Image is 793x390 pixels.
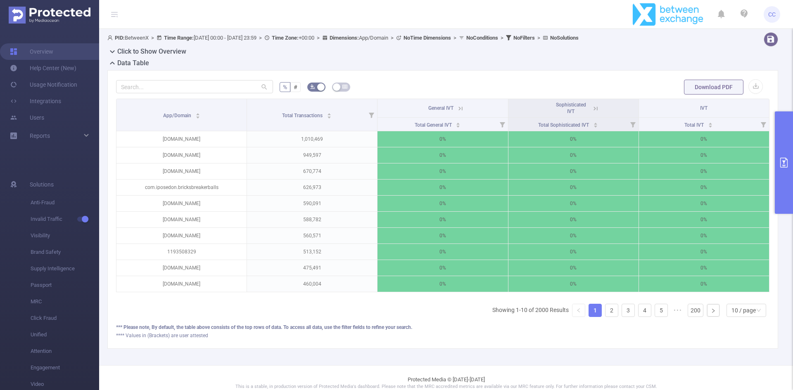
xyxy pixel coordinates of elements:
[639,260,769,276] p: 0%
[639,276,769,292] p: 0%
[708,121,713,124] i: icon: caret-up
[31,277,99,293] span: Passport
[639,228,769,243] p: 0%
[327,112,332,117] div: Sort
[684,122,705,128] span: Total IVT
[116,196,247,211] p: [DOMAIN_NAME]
[30,128,50,144] a: Reports
[116,324,769,331] div: *** Please note, By default, the table above consists of the top rows of data. To access all data...
[688,304,703,317] a: 200
[589,304,602,317] li: 1
[330,35,388,41] span: App/Domain
[498,35,506,41] span: >
[149,35,157,41] span: >
[107,35,579,41] span: BetweenX [DATE] 00:00 - [DATE] 23:59 +00:00
[622,304,635,317] li: 3
[684,80,743,95] button: Download PDF
[327,112,332,114] i: icon: caret-up
[31,244,99,260] span: Brand Safety
[116,180,247,195] p: com.iposedon.bricksbreakerballs
[639,131,769,147] p: 0%
[627,118,639,131] i: Filter menu
[508,196,639,211] p: 0%
[456,121,461,126] div: Sort
[310,84,315,89] i: icon: bg-colors
[294,84,297,90] span: #
[283,84,287,90] span: %
[116,212,247,227] p: [DOMAIN_NAME]
[378,147,508,163] p: 0%
[572,304,585,317] li: Previous Page
[195,112,200,114] i: icon: caret-up
[508,212,639,227] p: 0%
[378,163,508,179] p: 0%
[10,60,76,76] a: Help Center (New)
[428,105,453,111] span: General IVT
[330,35,359,41] b: Dimensions :
[639,304,651,317] a: 4
[31,293,99,310] span: MRC
[378,196,508,211] p: 0%
[31,343,99,359] span: Attention
[10,76,77,93] a: Usage Notification
[639,244,769,260] p: 0%
[700,105,708,111] span: IVT
[116,80,273,93] input: Search...
[378,180,508,195] p: 0%
[638,304,651,317] li: 4
[164,35,194,41] b: Time Range:
[639,163,769,179] p: 0%
[31,227,99,244] span: Visibility
[314,35,322,41] span: >
[538,122,590,128] span: Total Sophisticated IVT
[731,304,756,317] div: 10 / page
[117,58,149,68] h2: Data Table
[639,147,769,163] p: 0%
[593,121,598,126] div: Sort
[116,260,247,276] p: [DOMAIN_NAME]
[508,260,639,276] p: 0%
[508,180,639,195] p: 0%
[116,147,247,163] p: [DOMAIN_NAME]
[107,35,115,40] i: icon: user
[31,310,99,326] span: Click Fraud
[9,7,90,24] img: Protected Media
[116,163,247,179] p: [DOMAIN_NAME]
[535,35,543,41] span: >
[456,121,461,124] i: icon: caret-up
[594,121,598,124] i: icon: caret-up
[757,118,769,131] i: Filter menu
[31,194,99,211] span: Anti-Fraud
[247,131,377,147] p: 1,010,469
[247,196,377,211] p: 590,091
[31,211,99,227] span: Invalid Traffic
[116,276,247,292] p: [DOMAIN_NAME]
[492,304,569,317] li: Showing 1-10 of 2000 Results
[247,163,377,179] p: 670,774
[378,212,508,227] p: 0%
[247,147,377,163] p: 949,597
[272,35,299,41] b: Time Zone:
[550,35,579,41] b: No Solutions
[116,332,769,339] div: **** Values in (Brackets) are user attested
[508,276,639,292] p: 0%
[404,35,451,41] b: No Time Dimensions
[508,147,639,163] p: 0%
[711,308,716,313] i: icon: right
[116,228,247,243] p: [DOMAIN_NAME]
[708,124,713,127] i: icon: caret-down
[655,304,667,317] a: 5
[556,102,586,114] span: Sophisticated IVT
[247,276,377,292] p: 460,004
[622,304,634,317] a: 3
[31,326,99,343] span: Unified
[116,131,247,147] p: [DOMAIN_NAME]
[247,212,377,227] p: 588,782
[508,163,639,179] p: 0%
[195,112,200,117] div: Sort
[282,113,324,118] span: Total Transactions
[508,131,639,147] p: 0%
[508,228,639,243] p: 0%
[116,244,247,260] p: 1193508329
[456,124,461,127] i: icon: caret-down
